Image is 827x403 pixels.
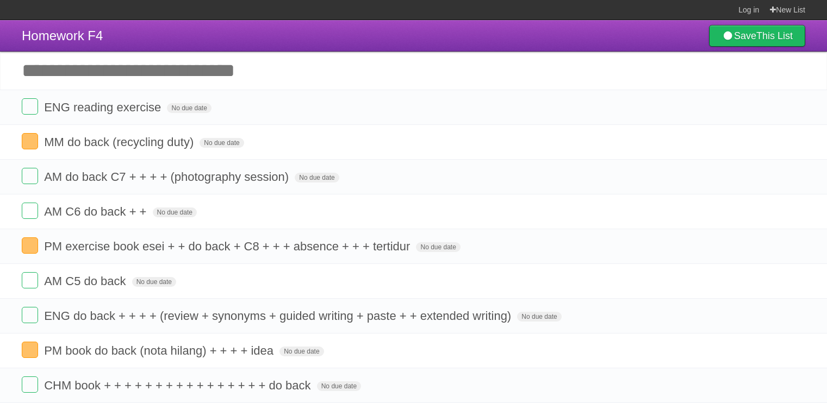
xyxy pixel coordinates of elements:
[22,342,38,358] label: Done
[153,207,197,217] span: No due date
[317,381,361,391] span: No due date
[295,173,339,182] span: No due date
[22,98,38,115] label: Done
[22,237,38,254] label: Done
[709,25,805,47] a: SaveThis List
[22,307,38,323] label: Done
[44,205,149,218] span: AM C6 do back + +
[44,240,413,253] span: PM exercise book esei + + do back + C8 + + + absence + + + tertidur
[416,242,460,252] span: No due date
[22,133,38,149] label: Done
[44,309,514,323] span: ENG do back + + + + (review + synonyms + guided writing + paste + + extended writing)
[132,277,176,287] span: No due date
[200,138,244,148] span: No due date
[44,344,276,357] span: PM book do back (nota hilang) + + + + idea
[44,170,291,184] span: AM do back C7 + + + + (photography session)
[756,30,793,41] b: This List
[44,379,313,392] span: CHM book + + + + + + + + + + + + + + + + do back
[167,103,211,113] span: No due date
[517,312,561,322] span: No due date
[22,272,38,288] label: Done
[22,28,103,43] span: Homework F4
[22,168,38,184] label: Done
[44,100,164,114] span: ENG reading exercise
[22,203,38,219] label: Done
[44,135,196,149] span: MM do back (recycling duty)
[279,347,324,356] span: No due date
[22,376,38,393] label: Done
[44,274,128,288] span: AM C5 do back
